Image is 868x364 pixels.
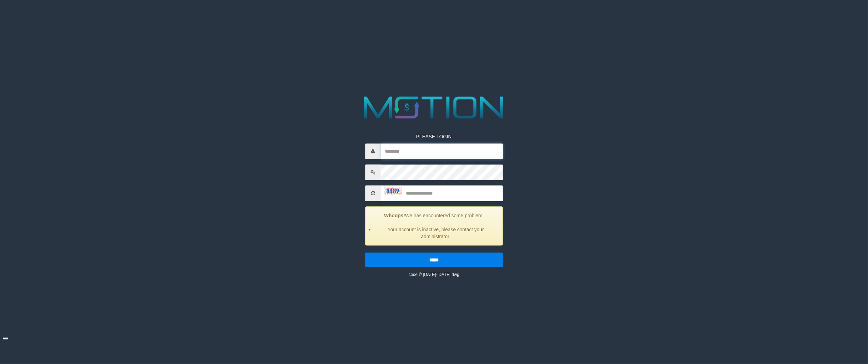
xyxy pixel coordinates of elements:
p: PLEASE LOGIN [365,133,503,140]
img: MOTION_logo.png [358,93,510,123]
strong: Whoops! [384,213,405,218]
button: Open LiveChat chat widget [3,3,8,5]
li: Your account is inactive, please contact your administrator. [374,226,497,240]
small: code © [DATE]-[DATE] dwg [409,272,459,277]
div: We has encountered some problem. [365,206,503,246]
img: captcha [384,188,402,195]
